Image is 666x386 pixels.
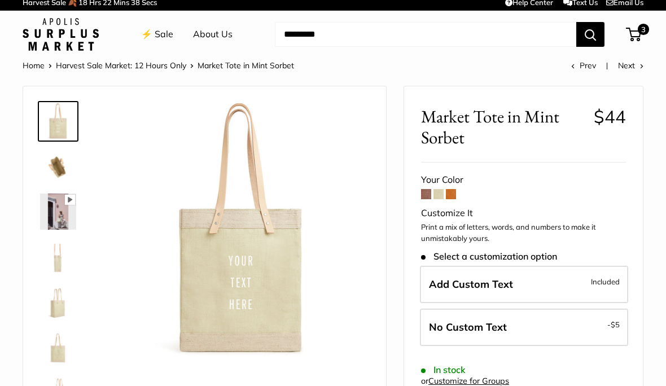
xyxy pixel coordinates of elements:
img: Market Tote in Mint Sorbet [40,104,76,140]
button: Search [576,23,604,47]
span: Included [591,275,620,289]
a: Market Tote in Mint Sorbet [38,282,78,323]
span: Select a customization option [421,252,557,262]
a: Market Tote in Mint Sorbet [38,147,78,187]
span: Market Tote in Mint Sorbet [198,61,294,71]
p: Print a mix of letters, words, and numbers to make it unmistakably yours. [421,222,626,244]
span: Market Tote in Mint Sorbet [421,107,585,148]
img: Market Tote in Mint Sorbet [40,239,76,275]
img: Apolis: Surplus Market [23,19,99,51]
img: Market Tote in Mint Sorbet [40,330,76,366]
span: 3 [638,24,649,36]
a: Next [618,61,643,71]
a: Market Tote in Mint Sorbet [38,237,78,278]
span: No Custom Text [429,321,507,334]
a: Market Tote in Mint Sorbet [38,102,78,142]
label: Add Custom Text [420,266,628,304]
a: Prev [571,61,596,71]
a: 3 [627,28,641,42]
span: Add Custom Text [429,278,513,291]
a: Market Tote in Mint Sorbet [38,327,78,368]
input: Search... [275,23,576,47]
a: Home [23,61,45,71]
span: In stock [421,365,466,376]
img: Market Tote in Mint Sorbet [40,149,76,185]
img: Market Tote in Mint Sorbet [113,104,369,359]
a: Harvest Sale Market: 12 Hours Only [56,61,186,71]
a: About Us [193,27,233,43]
div: Your Color [421,172,626,189]
img: Market Tote in Mint Sorbet [40,194,76,230]
span: - [607,318,620,332]
span: $44 [594,106,626,128]
a: Market Tote in Mint Sorbet [38,192,78,233]
img: Market Tote in Mint Sorbet [40,284,76,321]
span: $5 [611,321,620,330]
label: Leave Blank [420,309,628,346]
nav: Breadcrumb [23,59,294,73]
div: Customize It [421,205,626,222]
a: ⚡️ Sale [141,27,173,43]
